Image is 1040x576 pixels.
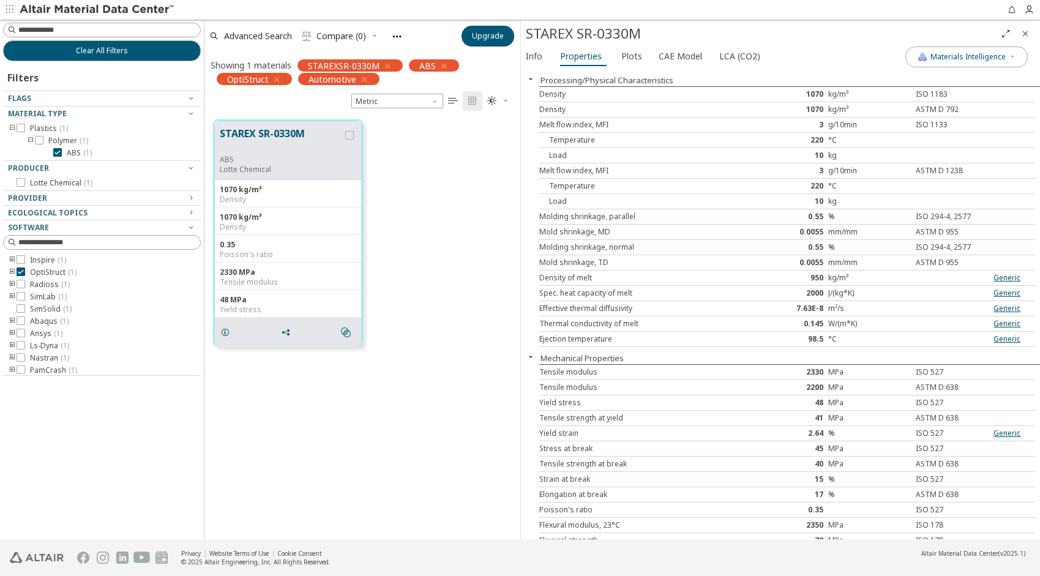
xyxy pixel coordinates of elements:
[746,319,828,329] div: 0.145
[309,73,356,84] span: Automotive
[828,273,911,283] div: kg/m³
[539,150,567,160] span: Load
[911,105,993,114] div: ASTM D 792
[539,273,746,283] div: Density of melt
[58,255,66,265] span: ( 1 )
[828,89,911,99] div: kg/m³
[746,196,828,206] div: 10
[746,334,828,344] div: 98.5
[911,490,993,499] div: ASTM D 638
[526,24,997,43] div: STAREX SR-0330M
[220,250,356,260] div: Poisson's ratio
[67,148,92,158] span: ABS
[48,136,88,146] span: Polymer
[8,341,17,351] i: toogle group
[746,273,828,283] div: 950
[539,135,595,145] span: Temperature
[468,96,477,106] i: 
[8,222,49,233] span: Software
[8,292,17,302] i: toogle group
[746,474,828,484] div: 15
[746,258,828,267] div: 0.0055
[220,240,356,250] div: 0.35
[8,108,67,119] span: Material Type
[220,277,356,287] div: Tensile modulus
[746,181,828,191] div: 220
[911,383,993,392] div: ASTM D 638
[828,334,911,344] div: °C
[911,120,993,130] div: ISO 1133
[220,295,356,305] div: 48 MPa
[539,413,746,423] div: Tensile strength at yield
[746,212,828,222] div: 0.55
[621,47,642,66] span: Plots
[8,316,17,326] i: toogle group
[828,520,911,530] div: MPa
[659,47,702,66] span: CAE Model
[539,196,567,206] span: Load
[61,353,69,363] span: ( 1 )
[921,549,1025,558] div: (v2025.1)
[30,353,69,363] span: Nastran
[30,316,69,326] span: Abaqus
[63,304,72,314] span: ( 1 )
[209,549,269,558] a: Website Terms of Use
[746,536,828,545] div: 78
[30,341,69,351] span: Ls-Dyna
[911,89,993,99] div: ISO 1183
[227,73,269,84] span: OptiStruct
[443,91,463,111] button: Table View
[211,59,291,71] div: Showing 1 materials
[828,105,911,114] div: kg/m³
[828,536,911,545] div: MPa
[8,93,31,103] span: Flags
[828,459,911,469] div: MPa
[746,444,828,454] div: 45
[993,303,1020,313] a: Generic
[3,107,201,121] button: Material Type
[84,178,92,188] span: ( 1 )
[746,459,828,469] div: 40
[521,74,541,84] button: Close
[8,267,17,277] i: toogle group
[539,288,746,298] div: Spec. heat capacity of melt
[83,148,92,158] span: ( 1 )
[911,227,993,237] div: ASTM D 955
[8,193,47,203] span: Provider
[487,96,497,106] i: 
[30,124,68,133] span: Plastics
[20,4,176,16] img: Altair Material Data Center
[181,549,201,558] a: Privacy
[539,105,746,114] div: Density
[335,320,361,345] button: Similar search
[746,89,828,99] div: 1070
[828,319,911,329] div: W/(m*K)
[993,288,1020,298] a: Generic
[3,91,201,106] button: Flags
[911,444,993,454] div: ISO 527
[746,428,828,438] div: 2.64
[828,383,911,392] div: MPa
[828,304,911,313] div: m²/s
[3,61,45,91] div: Filters
[911,258,993,267] div: ASTM D 955
[30,280,70,290] span: Radioss
[828,413,911,423] div: MPa
[828,490,911,499] div: %
[539,242,746,252] div: Molding shrinkage, normal
[828,151,911,160] div: kg
[8,208,88,218] span: Ecological Topics
[30,329,62,338] span: Ansys
[341,327,351,337] i: 
[921,549,998,558] span: Altair Material Data Center
[8,124,17,133] i: toogle group
[539,459,746,469] div: Tensile strength at break
[746,120,828,130] div: 3
[828,258,911,267] div: mm/mm
[746,383,828,392] div: 2200
[59,123,68,133] span: ( 1 )
[351,94,443,108] div: Unit System
[8,353,17,363] i: toogle group
[30,304,72,314] span: SimSolid
[746,367,828,377] div: 2330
